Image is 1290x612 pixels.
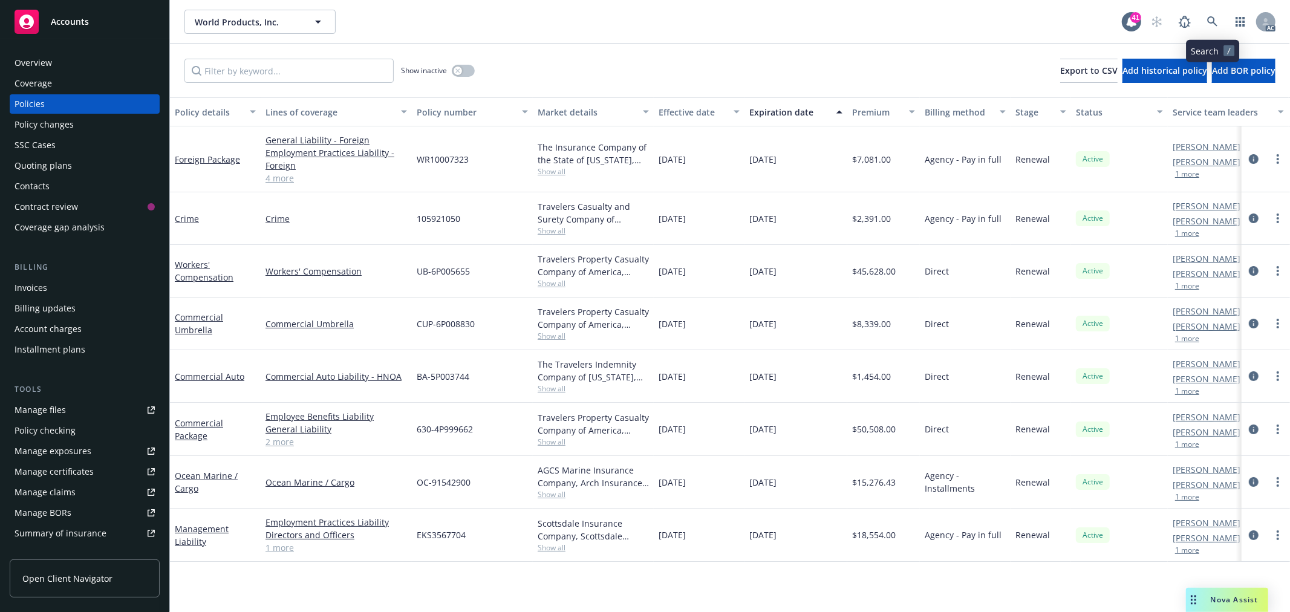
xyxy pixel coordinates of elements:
span: BA-5P003744 [417,370,469,383]
span: CUP-6P008830 [417,317,475,330]
a: Start snowing [1145,10,1169,34]
a: Crime [175,213,199,224]
span: Accounts [51,17,89,27]
span: $7,081.00 [852,153,891,166]
span: Renewal [1015,476,1050,489]
span: Direct [925,317,949,330]
button: Policy details [170,97,261,126]
a: more [1271,152,1285,166]
button: 1 more [1175,547,1199,554]
span: Active [1081,424,1105,435]
a: Employee Benefits Liability [265,410,407,423]
a: Search [1200,10,1225,34]
div: Coverage [15,74,52,93]
a: Contacts [10,177,160,196]
span: Renewal [1015,423,1050,435]
span: $45,628.00 [852,265,896,278]
a: more [1271,528,1285,542]
span: Show all [538,166,649,177]
span: Active [1081,265,1105,276]
span: Active [1081,213,1105,224]
a: Quoting plans [10,156,160,175]
span: [DATE] [749,265,777,278]
button: Policy number [412,97,533,126]
span: Agency - Pay in full [925,153,1002,166]
a: more [1271,211,1285,226]
div: Contract review [15,197,78,216]
a: [PERSON_NAME] [1173,155,1240,168]
a: Overview [10,53,160,73]
a: Workers' Compensation [265,265,407,278]
button: 1 more [1175,230,1199,237]
div: Coverage gap analysis [15,218,105,237]
a: Workers' Compensation [175,259,233,283]
a: more [1271,369,1285,383]
a: [PERSON_NAME] [1173,426,1240,438]
div: Summary of insurance [15,524,106,543]
span: [DATE] [659,529,686,541]
span: Active [1081,154,1105,164]
div: Policy number [417,106,515,119]
a: Account charges [10,319,160,339]
a: [PERSON_NAME] [1173,411,1240,423]
a: Summary of insurance [10,524,160,543]
div: Policy checking [15,421,76,440]
a: circleInformation [1246,369,1261,383]
div: The Insurance Company of the State of [US_STATE], AIG [538,141,649,166]
span: OC-91542900 [417,476,471,489]
span: [DATE] [749,153,777,166]
span: $50,508.00 [852,423,896,435]
button: Add historical policy [1122,59,1207,83]
a: Commercial Auto [175,371,244,382]
span: 630-4P999662 [417,423,473,435]
a: Coverage [10,74,160,93]
div: Stage [1015,106,1053,119]
button: 1 more [1175,335,1199,342]
span: Direct [925,265,949,278]
span: Show all [538,226,649,236]
div: Policy details [175,106,243,119]
button: 1 more [1175,493,1199,501]
span: WR10007323 [417,153,469,166]
a: Commercial Umbrella [265,317,407,330]
a: [PERSON_NAME] [1173,478,1240,491]
div: Premium [852,106,902,119]
a: [PERSON_NAME] [1173,320,1240,333]
button: Billing method [920,97,1011,126]
span: Active [1081,318,1105,329]
a: Switch app [1228,10,1253,34]
button: Expiration date [744,97,847,126]
a: General Liability - Foreign [265,134,407,146]
a: [PERSON_NAME] [1173,305,1240,317]
span: Renewal [1015,212,1050,225]
div: Billing [10,261,160,273]
span: Add BOR policy [1212,65,1275,76]
a: Manage files [10,400,160,420]
button: Effective date [654,97,744,126]
a: circleInformation [1246,211,1261,226]
div: Expiration date [749,106,829,119]
a: more [1271,264,1285,278]
div: Manage certificates [15,462,94,481]
span: Add historical policy [1122,65,1207,76]
span: Renewal [1015,153,1050,166]
div: Contacts [15,177,50,196]
a: Employment Practices Liability [265,516,407,529]
a: 1 more [265,541,407,554]
a: [PERSON_NAME] [1173,252,1240,265]
a: Contract review [10,197,160,216]
a: Crime [265,212,407,225]
div: SSC Cases [15,135,56,155]
a: Commercial Auto Liability - HNOA [265,370,407,383]
a: Foreign Package [175,154,240,165]
a: circleInformation [1246,264,1261,278]
div: Manage exposures [15,441,91,461]
a: circleInformation [1246,422,1261,437]
a: circleInformation [1246,152,1261,166]
button: Lines of coverage [261,97,412,126]
a: Management Liability [175,523,229,547]
span: $15,276.43 [852,476,896,489]
span: Active [1081,371,1105,382]
div: 41 [1130,12,1141,23]
span: Export to CSV [1060,65,1118,76]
